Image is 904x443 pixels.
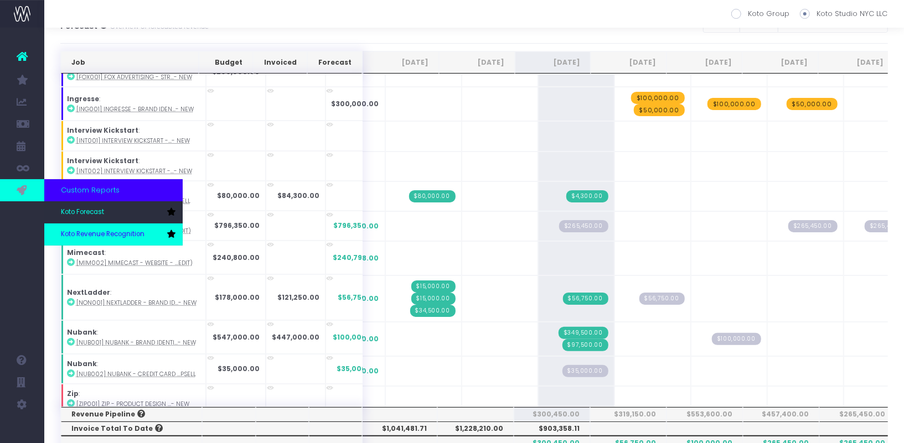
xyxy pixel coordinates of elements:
strong: $178,000.00 [215,293,260,302]
span: Streamtime Invoice: 326 – Non-Profit NewCo - Brand Identity - Phase 3 (first 50%) [563,293,608,305]
td: : [61,87,206,121]
abbr: [ING001] Ingresse - Brand Identity - Brand - New [76,105,194,113]
a: Koto Revenue Recognition [44,223,183,246]
span: $56,750.00 [338,293,379,303]
th: Dec 25: activate to sort column ascending [818,51,894,74]
span: Streamtime Draft Invoice: null – Non-Profit NewCo - Brand Identity - Phase 3 (second 50%) [639,293,685,305]
span: $300,000.00 [332,99,379,109]
span: $796,350.00 [334,221,379,231]
label: Koto Studio NYC LLC [800,8,887,19]
th: Job: activate to sort column ascending [61,51,199,74]
span: Custom Reports [61,185,120,196]
abbr: [FOX001] Fox Advertising - Strategy & Architecture - Brand - New [76,73,192,81]
span: Streamtime Invoice: 324 – [NUB001] NuBank - Brand Identity - Brand - New [562,339,608,351]
span: $35,000.00 [337,364,379,374]
span: $240,798.00 [333,253,379,263]
th: $1,041,481.71 [361,421,437,436]
strong: $84,300.00 [277,191,319,200]
td: : [61,151,206,181]
span: Streamtime Invoice: 292 – Non-Profit NewCo - Brand Identity - Phase 1 [410,305,456,317]
strong: Interview Kickstart [67,126,138,135]
span: wayahead Revenue Forecast Item [631,92,685,104]
td: : [61,384,206,414]
strong: $35,000.00 [218,364,260,373]
th: Invoiced [253,51,307,74]
span: Koto Revenue Recognition [61,230,144,239]
strong: NextLadder [67,288,110,297]
td: : [61,274,206,320]
span: wayahead Revenue Forecast Item [787,98,838,110]
strong: $121,250.00 [277,293,319,302]
strong: Interview Kickstart [67,156,138,165]
span: wayahead Revenue Forecast Item [707,98,761,110]
strong: Zip [67,389,79,398]
th: Invoice Total To Date [61,421,202,436]
th: Jul 25: activate to sort column ascending [439,51,515,74]
th: $553,600.00 [667,407,743,421]
strong: Mimecast [67,248,105,257]
th: $300,450.00 [514,407,590,421]
span: Streamtime Draft Invoice: 329 – Nubank - Credit Card Design [562,365,608,377]
abbr: [NUB002] Nubank - Credit Card Design - Brand - Upsell [76,370,196,378]
abbr: [INT001] Interview Kickstart - Uplevel Rebrand & Rollout - Brand - New [76,137,190,145]
span: wayahead Revenue Forecast Item [634,104,685,116]
span: Streamtime Draft Invoice: null – [MIM001] Brand Identity - Brand - New (Nick Edit) [559,220,608,232]
strong: $240,800.00 [213,253,260,262]
span: Streamtime Invoice: 328 – [NUB001] NuBank - Brand Identity - Brand - New [559,327,608,339]
th: $265,450.00 [819,407,896,421]
strong: $796,350.00 [214,221,260,230]
th: $903,358.11 [514,421,590,436]
th: $457,400.00 [743,407,819,421]
abbr: [INT002] Interview Kickstart - Uplevel Website - Digital - New [76,167,192,175]
strong: $447,000.00 [272,332,319,342]
abbr: [NON001] NextLadder - Brand Identity - Brand - New [76,299,197,307]
img: images/default_profile_image.png [14,421,30,437]
td: : [61,320,206,354]
a: Koto Forecast [44,201,183,223]
span: Streamtime Invoice: 302 – Non-Profit NewCo - Brand Identity - Phase 2 (second 50%) [411,280,456,293]
span: Streamtime Invoice: 330 – Lyft Brand Reveal Reel - Music Licensing [566,190,608,202]
span: Streamtime Invoice: 301 – Lyft & Koto: Brand Reveal Reel [409,190,456,202]
abbr: [MIM002] Mimecast - Website - Digital - New (Nick edit) [76,259,193,267]
strong: Nubank [67,359,97,368]
strong: $547,000.00 [213,332,260,342]
th: $319,150.00 [590,407,667,421]
td: : [61,121,206,150]
th: Sep 25: activate to sort column ascending [591,51,667,74]
strong: Nubank [67,327,97,337]
th: Jun 25: activate to sort column ascending [363,51,439,74]
th: Oct 25: activate to sort column ascending [667,51,742,74]
abbr: [ZIP001] Zip - Product Design - Digital - New [76,400,189,408]
td: : [61,354,206,384]
strong: $80,000.00 [217,191,260,200]
td: : [61,241,206,274]
span: Streamtime Invoice: 299 – Non-Profit NewCo - Brand Identity - Phase 2 (first 50%) [411,293,456,305]
span: $100,000.00 [333,332,379,342]
th: Budget [199,51,253,74]
th: Nov 25: activate to sort column ascending [742,51,818,74]
th: Revenue Pipeline [61,407,202,421]
th: Forecast [307,51,362,74]
th: Aug 25: activate to sort column ascending [515,51,591,74]
span: Streamtime Draft Invoice: null – [NUB001] NuBank - Brand Identity - Brand - New [712,333,761,345]
span: Streamtime Draft Invoice: null – [MIM001] Brand Identity - Brand - New (Nick Edit) [788,220,838,232]
span: Koto Forecast [61,207,104,217]
label: Koto Group [731,8,789,19]
abbr: [NUB001] Nubank - Brand Identity - Brand - New [76,338,196,347]
th: $1,228,210.00 [437,421,514,436]
strong: Ingresse [67,94,99,103]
